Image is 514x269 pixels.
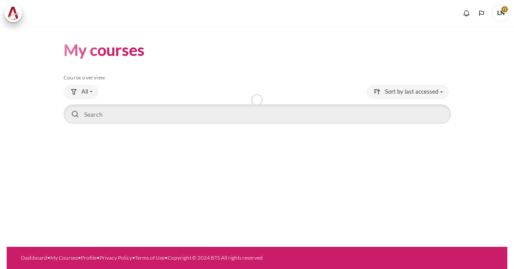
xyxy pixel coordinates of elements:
img: Architeck [7,7,20,20]
div: Show notification window with no new notifications [460,7,473,20]
span: All [81,87,88,96]
a: Copyright © 2024 BTS All rights reserved [168,254,263,261]
span: Sort by last accessed [385,87,438,96]
a: Privacy Policy [100,254,132,261]
span: LN [492,4,510,22]
h5: Course overview [64,74,451,81]
section: Content [7,26,507,139]
button: Grouping drop-down menu [64,85,99,99]
div: Course overview controls [64,85,451,126]
div: • • • • • [21,254,279,262]
a: Terms of Use [135,254,165,261]
a: Dashboard [21,254,47,261]
a: Architeck Architeck [4,4,27,22]
button: Languages [475,7,488,20]
button: Sorting drop-down menu [366,85,449,99]
a: Profile [81,254,96,261]
input: Search [64,104,451,124]
a: User menu [492,4,510,22]
a: My Courses [50,254,78,261]
h1: My courses [64,40,145,60]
